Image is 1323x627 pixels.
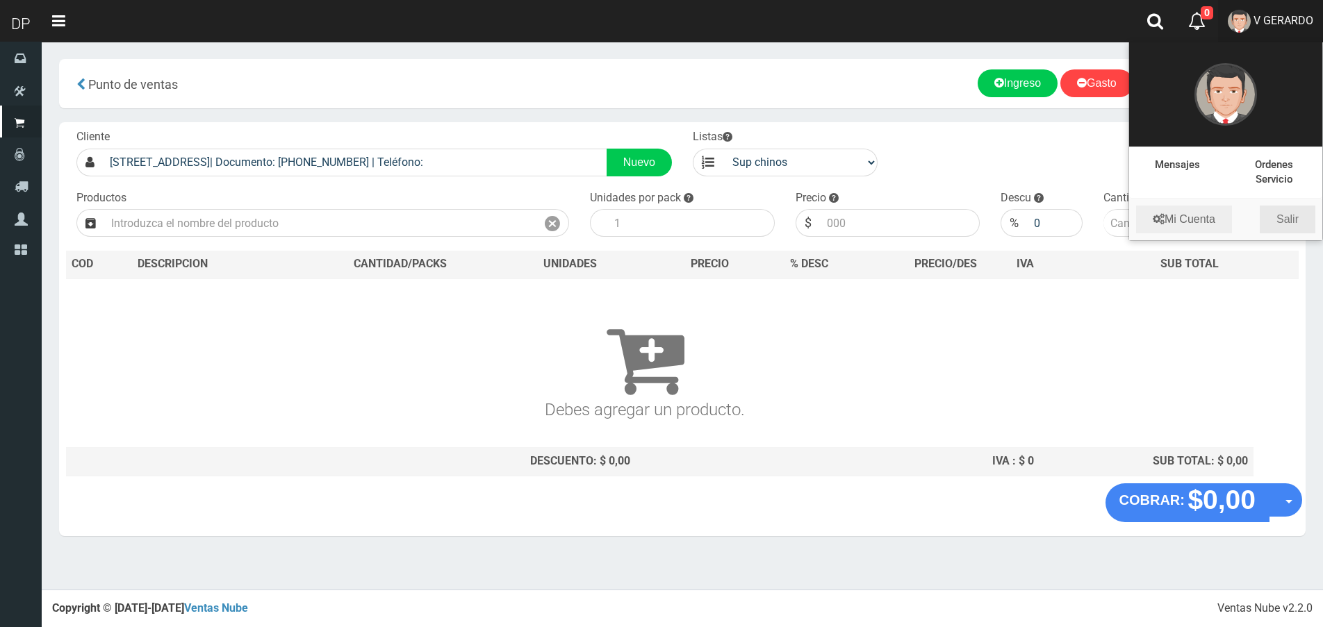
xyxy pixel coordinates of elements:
input: Consumidor Final [103,149,607,176]
th: COD [66,251,132,278]
span: PRECIO/DES [914,257,977,270]
div: % [1001,209,1027,237]
th: CANTIDAD/PACKS [295,251,505,278]
a: Ventas Nube [184,601,248,615]
span: CRIPCION [158,257,208,270]
a: Ordenes Servicio [1255,158,1293,185]
span: Punto de ventas [88,77,178,92]
button: COBRAR: $0,00 [1106,483,1270,522]
a: Nuevo [607,149,672,176]
div: SUB TOTAL: $ 0,00 [1045,453,1248,469]
label: Unidades por pack [590,190,681,206]
a: Gasto [1060,69,1133,97]
label: Precio [796,190,826,206]
img: User Image [1194,63,1257,126]
a: Ingreso [978,69,1058,97]
h3: Debes agregar un producto. [72,299,1219,419]
label: Productos [76,190,126,206]
span: % DESC [790,257,828,270]
strong: $0,00 [1188,485,1256,515]
th: DES [132,251,296,278]
span: V GERARDO [1254,14,1313,27]
input: Introduzca el nombre del producto [104,209,536,237]
a: Mensajes [1155,158,1200,171]
div: DESCUENTO: $ 0,00 [301,453,630,469]
span: SUB TOTAL [1160,256,1219,272]
label: Descu [1001,190,1031,206]
img: User Image [1228,10,1251,33]
input: 000 [820,209,980,237]
div: $ [796,209,820,237]
span: PRECIO [691,256,729,272]
a: Salir [1260,206,1315,233]
input: 000 [1027,209,1083,237]
strong: Copyright © [DATE]-[DATE] [52,601,248,615]
label: Cantidad/Packs [1103,190,1183,206]
label: Cliente [76,129,110,145]
strong: COBRAR: [1119,492,1185,508]
div: IVA : $ 0 [839,453,1034,469]
div: Ventas Nube v2.2.0 [1217,601,1313,617]
a: Mi Cuenta [1136,206,1232,233]
span: 0 [1201,6,1213,19]
span: IVA [1017,257,1034,270]
th: UNIDADES [505,251,635,278]
label: Listas [693,129,732,145]
input: Cantidad [1103,209,1211,237]
input: 1 [607,209,775,237]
